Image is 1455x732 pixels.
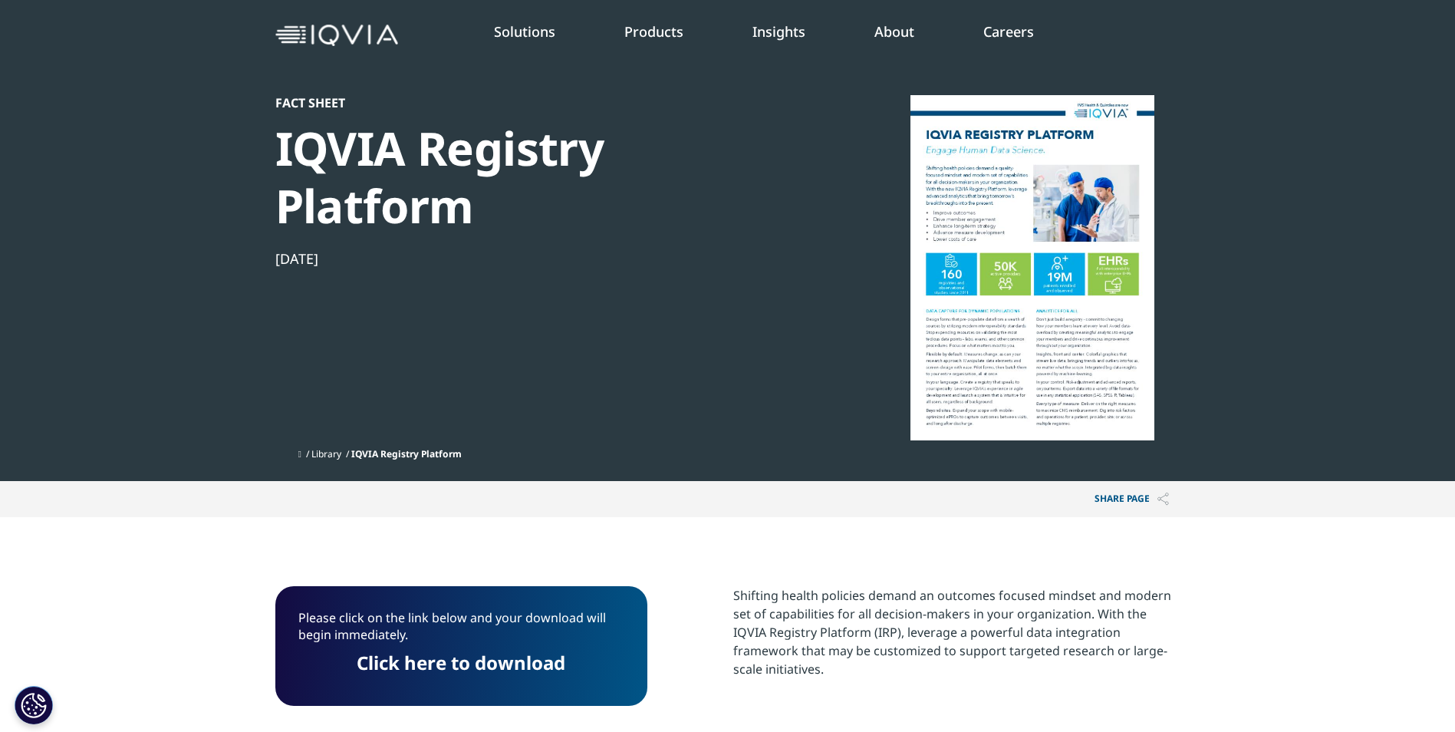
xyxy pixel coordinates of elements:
[275,120,802,235] div: IQVIA Registry Platform
[983,22,1034,41] a: Careers
[275,95,802,110] div: Fact Sheet
[311,447,341,460] a: Library
[1157,493,1169,506] img: Share PAGE
[1083,481,1180,517] p: Share PAGE
[15,686,53,724] button: Cookie Settings
[275,249,802,268] div: [DATE]
[624,22,683,41] a: Products
[298,609,624,655] p: Please click on the link below and your download will begin immediately.
[494,22,555,41] a: Solutions
[874,22,914,41] a: About
[275,25,398,47] img: IQVIA Healthcare Information Technology and Pharma Clinical Research Company
[1083,481,1180,517] button: Share PAGEShare PAGE
[752,22,805,41] a: Insights
[351,447,462,460] span: IQVIA Registry Platform
[733,586,1180,690] p: Shifting health policies demand an outcomes focused mindset and modern set of capabilities for al...
[357,650,565,675] a: Click here to download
